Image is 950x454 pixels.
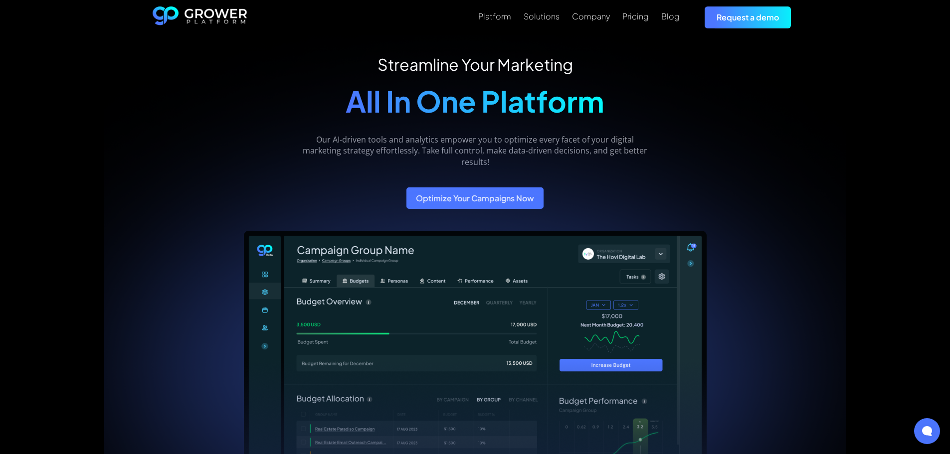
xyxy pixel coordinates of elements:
[478,11,511,21] div: Platform
[705,6,791,28] a: Request a demo
[346,83,604,119] span: All In One Platform
[661,11,680,21] div: Blog
[346,55,604,74] div: Streamline Your Marketing
[298,134,652,167] p: Our AI-driven tools and analytics empower you to optimize every facet of your digital marketing s...
[572,11,610,21] div: Company
[153,6,247,28] a: home
[524,11,560,21] div: Solutions
[4,14,156,91] iframe: profile
[478,10,511,22] a: Platform
[524,10,560,22] a: Solutions
[572,10,610,22] a: Company
[406,187,544,209] a: Optimize Your Campaigns Now
[661,10,680,22] a: Blog
[622,10,649,22] a: Pricing
[622,11,649,21] div: Pricing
